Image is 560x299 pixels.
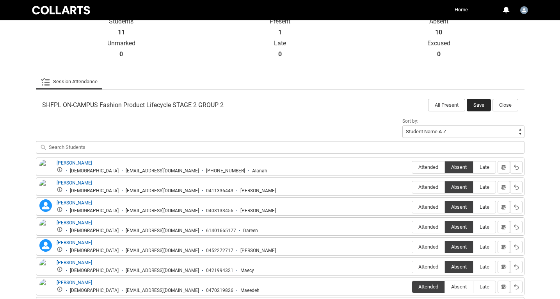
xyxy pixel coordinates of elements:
[70,268,119,274] div: [DEMOGRAPHIC_DATA]
[126,228,199,234] div: [EMAIL_ADDRESS][DOMAIN_NAME]
[57,240,92,245] a: [PERSON_NAME]
[70,228,119,234] div: [DEMOGRAPHIC_DATA]
[240,248,276,254] div: [PERSON_NAME]
[206,288,233,294] div: 0470219826
[126,268,199,274] div: [EMAIL_ADDRESS][DOMAIN_NAME]
[498,261,510,273] button: Notes
[473,164,496,170] span: Late
[206,248,233,254] div: 0452272717
[126,288,199,294] div: [EMAIL_ADDRESS][DOMAIN_NAME]
[473,184,496,190] span: Late
[402,118,418,124] span: Sort by:
[39,179,52,197] img: Ashlee Nguyen
[498,201,510,213] button: Notes
[359,18,518,25] p: Absent
[206,188,233,194] div: 0411336443
[243,228,258,234] div: Dareen
[119,50,123,58] strong: 0
[445,264,473,270] span: Absent
[70,288,119,294] div: [DEMOGRAPHIC_DATA]
[412,204,444,210] span: Attended
[518,3,530,16] button: User Profile Faculty.gtahche
[510,261,523,273] button: Reset
[42,18,201,25] p: Students
[278,29,282,36] strong: 1
[39,279,52,296] img: Maeedeh Jafarzadeh
[126,248,199,254] div: [EMAIL_ADDRESS][DOMAIN_NAME]
[70,168,119,174] div: [DEMOGRAPHIC_DATA]
[201,39,359,47] p: Late
[126,188,199,194] div: [EMAIL_ADDRESS][DOMAIN_NAME]
[42,101,224,109] span: SHFPL ON-CAMPUS Fashion Product Lifecycle STAGE 2 GROUP 2
[57,200,92,206] a: [PERSON_NAME]
[412,184,444,190] span: Attended
[240,288,260,294] div: Maeedeh
[126,208,199,214] div: [EMAIL_ADDRESS][DOMAIN_NAME]
[57,280,92,285] a: [PERSON_NAME]
[39,199,52,212] lightning-icon: Chloe Ferdinands
[206,208,233,214] div: 0403133456
[510,161,523,174] button: Reset
[42,39,201,47] p: Unmarked
[39,219,52,236] img: Dareen Dakkak
[445,164,473,170] span: Absent
[412,164,444,170] span: Attended
[240,268,254,274] div: Maecy
[57,180,92,186] a: [PERSON_NAME]
[473,224,496,230] span: Late
[206,268,233,274] div: 0421994321
[70,208,119,214] div: [DEMOGRAPHIC_DATA]
[41,74,98,90] a: Session Attendance
[252,168,267,174] div: Alanah
[39,259,52,276] img: Maecy Wade
[57,160,92,166] a: [PERSON_NAME]
[412,244,444,250] span: Attended
[126,168,199,174] div: [EMAIL_ADDRESS][DOMAIN_NAME]
[473,244,496,250] span: Late
[36,74,102,90] li: Session Attendance
[510,201,523,213] button: Reset
[510,241,523,253] button: Reset
[445,204,473,210] span: Absent
[492,99,518,111] button: Close
[445,184,473,190] span: Absent
[412,264,444,270] span: Attended
[240,188,276,194] div: [PERSON_NAME]
[278,50,282,58] strong: 0
[39,239,52,252] lightning-icon: Ethan Abud-Schimming
[428,99,465,111] button: All Present
[435,29,442,36] strong: 10
[57,260,92,265] a: [PERSON_NAME]
[473,264,496,270] span: Late
[57,220,92,226] a: [PERSON_NAME]
[359,39,518,47] p: Excused
[510,281,523,293] button: Reset
[412,224,444,230] span: Attended
[240,208,276,214] div: [PERSON_NAME]
[206,228,236,234] div: 61401665177
[70,188,119,194] div: [DEMOGRAPHIC_DATA]
[36,141,524,154] input: Search Students
[70,248,119,254] div: [DEMOGRAPHIC_DATA]
[510,221,523,233] button: Reset
[498,281,510,293] button: Notes
[498,181,510,193] button: Notes
[520,6,528,14] img: Faculty.gtahche
[445,244,473,250] span: Absent
[510,181,523,193] button: Reset
[201,18,359,25] p: Present
[445,224,473,230] span: Absent
[498,221,510,233] button: Notes
[412,284,444,290] span: Attended
[118,29,125,36] strong: 11
[453,4,470,16] a: Home
[206,168,245,174] div: [PHONE_NUMBER]
[498,161,510,174] button: Notes
[498,241,510,253] button: Notes
[445,284,473,290] span: Absent
[467,99,491,111] button: Save
[39,159,52,177] img: Alanah Najdovski
[473,284,496,290] span: Late
[437,50,441,58] strong: 0
[473,204,496,210] span: Late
